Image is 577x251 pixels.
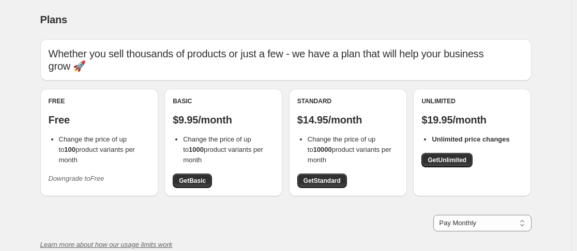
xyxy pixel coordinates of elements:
span: Get Standard [303,177,341,185]
i: Downgrade to Free [49,175,104,182]
p: $14.95/month [297,114,399,126]
div: Free [49,97,150,105]
span: Change the price of up to product variants per month [183,135,263,164]
span: Change the price of up to product variants per month [308,135,391,164]
a: GetStandard [297,174,347,188]
b: 10000 [313,146,332,153]
p: $19.95/month [421,114,523,126]
span: Plans [40,14,67,25]
div: Standard [297,97,399,105]
a: GetBasic [173,174,212,188]
b: 1000 [189,146,204,153]
span: Change the price of up to product variants per month [59,135,135,164]
a: GetUnlimited [421,153,473,167]
div: Unlimited [421,97,523,105]
div: Basic [173,97,274,105]
b: Unlimited price changes [432,135,509,143]
b: 100 [64,146,75,153]
a: Learn more about how our usage limits work [40,241,173,248]
span: Get Basic [179,177,206,185]
button: Downgrade toFree [42,170,111,187]
p: $9.95/month [173,114,274,126]
p: Free [49,114,150,126]
p: Whether you sell thousands of products or just a few - we have a plan that will help your busines... [49,48,523,72]
span: Get Unlimited [428,156,466,164]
